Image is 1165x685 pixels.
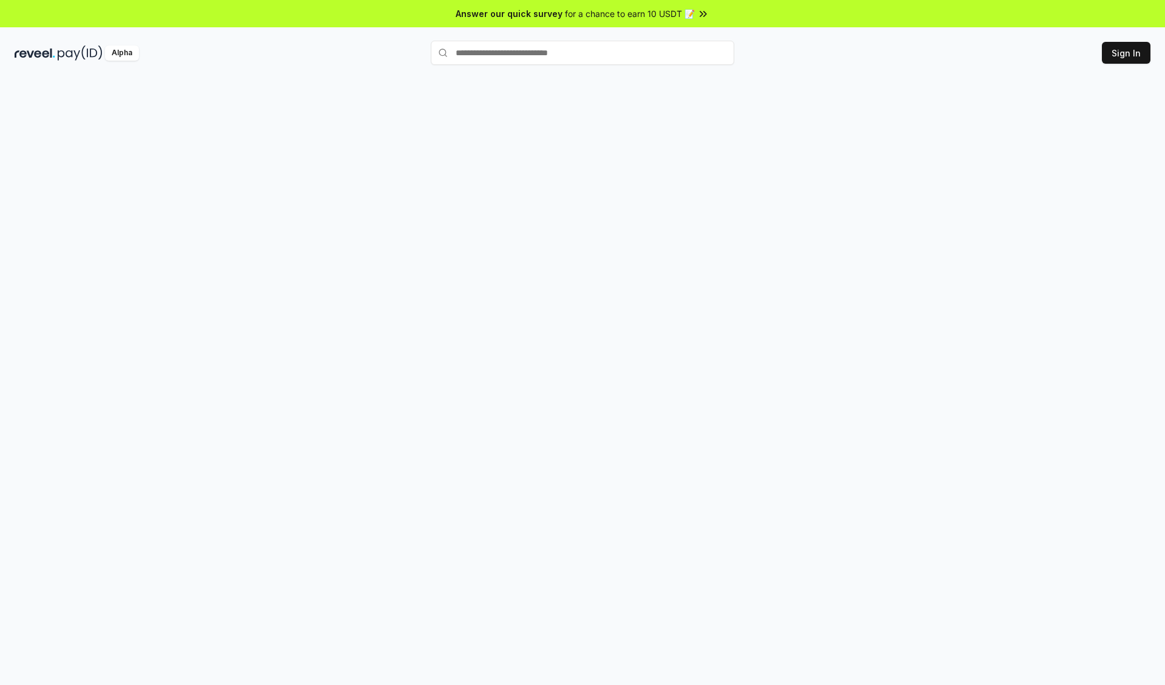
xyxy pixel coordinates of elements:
button: Sign In [1102,42,1150,64]
span: Answer our quick survey [456,7,562,20]
img: reveel_dark [15,46,55,61]
span: for a chance to earn 10 USDT 📝 [565,7,695,20]
div: Alpha [105,46,139,61]
img: pay_id [58,46,103,61]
